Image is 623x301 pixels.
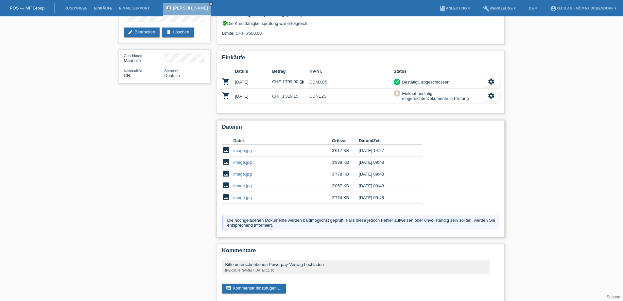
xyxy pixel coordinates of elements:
td: [DATE] 09:48 [359,180,412,192]
a: close [209,2,213,6]
th: Betrag [272,67,309,75]
td: DDNE2S [309,89,394,103]
a: account_circleXLCH AG - Mömax Dübendorf ▾ [547,6,620,10]
div: Die Kreditfähigkeitsprüfung war erfolgreich. Limite: CHF 6'500.00 [222,21,499,41]
a: image.jpg [234,195,252,200]
h2: Dateien [222,124,499,134]
a: image.jpg [234,172,252,177]
h2: Einkäufe [222,54,499,64]
a: POS — MF Group [10,6,44,10]
a: bookAnleitung ▾ [436,6,473,10]
i: timelapse [299,80,304,85]
a: Kund*innen [61,6,91,10]
th: Datum [235,67,272,75]
i: edit [128,29,133,35]
a: image.jpg [234,160,252,165]
div: Bestätigt, abgeschlossen [400,79,450,85]
a: DE ▾ [526,6,540,10]
i: image [222,146,230,154]
td: [DATE] 09:48 [359,192,412,204]
td: 3'057 KB [332,180,359,192]
a: editBearbeiten [124,28,160,37]
i: approval [395,91,399,95]
span: Deutsch [164,73,180,78]
td: DDMXC5 [309,75,394,89]
i: POSP00007596 [222,78,230,85]
i: build [483,5,490,12]
span: Geschlecht [124,54,142,58]
i: comment [226,286,231,291]
i: image [222,170,230,178]
th: Datum/Zeit [359,137,412,145]
td: [DATE] 09:48 [359,168,412,180]
td: 3'988 KB [332,157,359,168]
a: commentKommentar hinzufügen ... [222,284,286,293]
div: Männlich [124,53,164,63]
h2: Kommentare [222,247,499,257]
td: [DATE] [235,75,272,89]
div: [PERSON_NAME] / [DATE] 11:18 [225,269,486,272]
div: Einkauf bestätigt, eingereichte Dokumente in Prüfung [400,90,469,102]
a: buildWerkzeuge ▾ [480,6,519,10]
i: image [222,181,230,189]
th: Grösse [332,137,359,145]
i: verified_user [222,21,227,26]
i: settings [488,78,495,85]
th: Status [394,67,483,75]
a: deleteLöschen [162,28,194,37]
a: Support [607,295,620,299]
i: image [222,193,230,201]
i: book [439,5,446,12]
i: image [222,158,230,166]
a: [PERSON_NAME] [173,6,208,10]
div: Bitte unterschriebenen Powerpay-Vertrag hochladen [225,262,486,267]
span: Sprache [164,69,178,73]
i: settings [488,92,495,99]
a: image.jpg [234,148,252,153]
th: KV-Nr. [309,67,394,75]
td: [DATE] 14:27 [359,145,412,157]
i: account_circle [550,5,557,12]
a: Einkäufe [91,6,115,10]
span: Nationalität [124,69,142,73]
td: 3'617 KB [332,145,359,157]
th: Datei [234,137,332,145]
a: image.jpg [234,183,252,188]
td: [DATE] [235,89,272,103]
i: check [395,79,399,84]
td: [DATE] 09:48 [359,157,412,168]
i: delete [166,29,171,35]
i: POSP00027440 [222,92,230,100]
a: E-Mail Support [116,6,153,10]
td: CHF 1'319.15 [272,89,309,103]
span: Schweiz [124,73,130,78]
td: 2'774 KB [332,192,359,204]
td: 3'778 KB [332,168,359,180]
td: CHF 1'799.00 [272,75,309,89]
div: Die hochgeladenen Dokumente werden baldmöglichst geprüft. Falls diese jedoch Fehler aufweisen ode... [222,215,499,230]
